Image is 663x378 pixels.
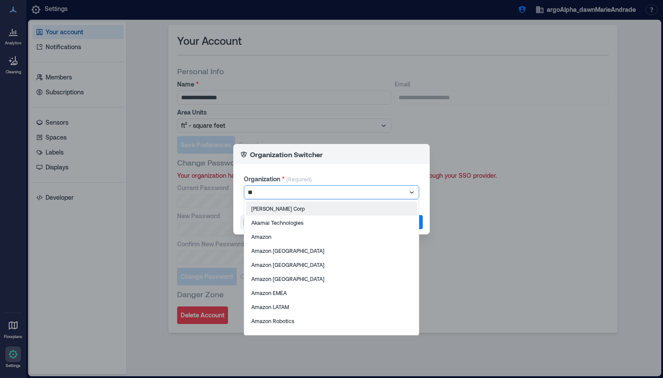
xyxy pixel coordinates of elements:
[251,233,271,240] p: Amazon
[250,149,323,160] p: Organization Switcher
[251,331,294,338] p: Amazon Robotics
[286,176,312,185] p: (Required)
[251,289,287,296] p: Amazon EMEA
[244,175,285,184] label: Organization
[251,205,305,212] p: [PERSON_NAME] Corp
[251,247,324,254] p: Amazon [GEOGRAPHIC_DATA]
[251,219,303,226] p: Akamai Technologies
[251,317,294,324] p: Amazon Robotics
[251,275,324,282] p: Amazon [GEOGRAPHIC_DATA]
[251,261,324,268] p: Amazon [GEOGRAPHIC_DATA]
[251,303,289,310] p: Amazon LATAM
[240,215,281,229] button: Turn Off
